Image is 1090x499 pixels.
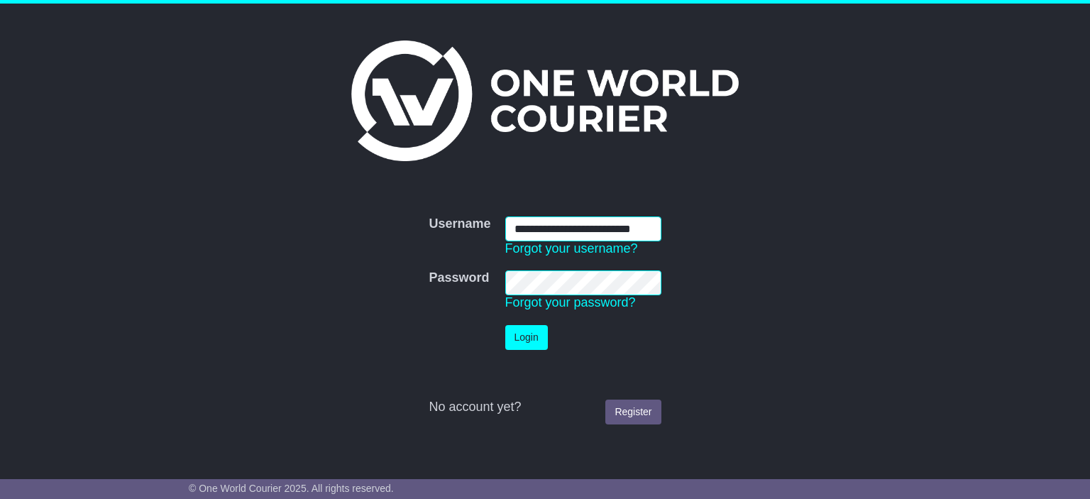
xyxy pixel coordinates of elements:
[605,400,661,424] a: Register
[429,216,490,232] label: Username
[429,270,489,286] label: Password
[505,325,548,350] button: Login
[505,241,638,256] a: Forgot your username?
[505,295,636,309] a: Forgot your password?
[429,400,661,415] div: No account yet?
[189,483,394,494] span: © One World Courier 2025. All rights reserved.
[351,40,739,161] img: One World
